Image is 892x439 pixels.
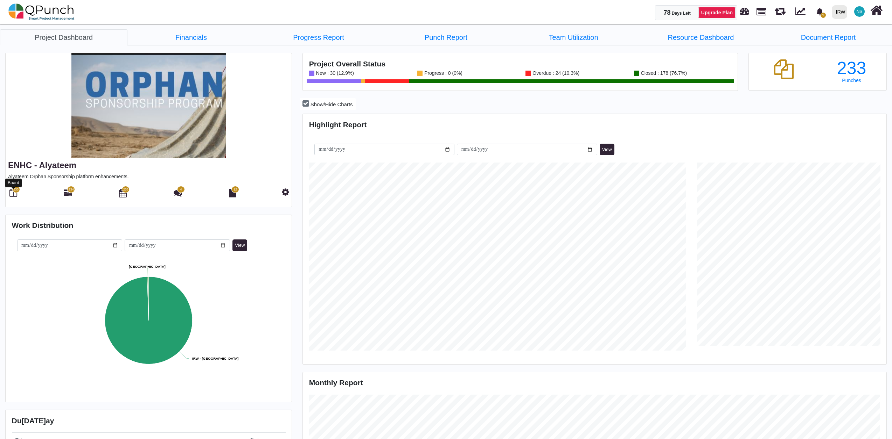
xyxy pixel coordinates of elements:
img: qpunch-sp.fa6292f.png [8,1,75,22]
span: NS [857,9,863,14]
h4: Project Overall Status [309,59,732,68]
button: View [600,144,614,156]
span: Dashboard [740,4,749,15]
a: IRW [829,0,850,23]
svg: Interactive chart [12,251,285,391]
path: Pakistan, 8%. Workload. [147,276,148,320]
text: IRW - [GEOGRAPHIC_DATA] [192,357,238,360]
h4: Work Distribution [12,221,286,230]
svg: bell fill [816,8,823,15]
div: 233 [823,59,880,77]
i: Project Settings [282,188,289,196]
a: 234 [64,192,72,197]
a: bell fill1 [812,0,829,22]
a: Financials [127,29,255,45]
button: Show/Hide Charts [300,98,355,110]
span: 4 [180,187,182,192]
span: Projects [757,5,766,15]
div: Chart. Highcharts interactive chart. [12,251,286,391]
path: IRW - Birmingham, 1,576%. Workload. [105,276,192,364]
span: Nadeem Sheikh [854,6,865,17]
span: 78 [663,9,670,16]
a: Resource Dashboard [637,29,765,45]
span: 12 [234,187,237,192]
a: Team Utilization [510,29,637,45]
a: 233 Punches [823,59,880,83]
span: 1 [821,13,826,18]
i: Home [870,4,883,17]
a: ENHC - Alyateem [8,160,76,170]
li: ENHC - Alyateem [510,29,637,45]
span: Show/Hide Charts [311,101,353,107]
div: Progress : 0 (0%) [423,71,462,76]
div: Overdue : 24 (10.3%) [531,71,579,76]
span: 234 [69,187,74,192]
i: Punch Discussion [174,189,182,197]
div: New : 30 (12.9%) [314,71,354,76]
span: 233 [13,187,19,192]
span: Punches [842,78,861,83]
text: [GEOGRAPHIC_DATA] [129,265,166,268]
div: Closed : 178 (76.7%) [639,71,687,76]
div: Board [5,179,22,187]
button: View [232,239,247,251]
i: Gantt [64,189,72,197]
h4: Du[DATE]ay [12,416,286,425]
a: Document Report [765,29,892,45]
i: Document Library [229,189,236,197]
div: Dynamic Report [792,0,812,23]
h4: Monthly Report [309,378,880,387]
div: Notification [814,5,826,18]
div: IRW [836,6,845,18]
span: Releases [775,3,786,15]
span: 233 [123,187,128,192]
span: Days Left [672,11,691,16]
a: Punch Report [382,29,510,45]
a: NS [850,0,869,23]
a: Progress Report [255,29,382,45]
a: Upgrade Plan [698,7,736,18]
h4: Highlight Report [309,120,880,129]
i: Calendar [119,189,127,197]
p: Alyateem Orphan Sponsorship platform enhancements. [8,173,289,180]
